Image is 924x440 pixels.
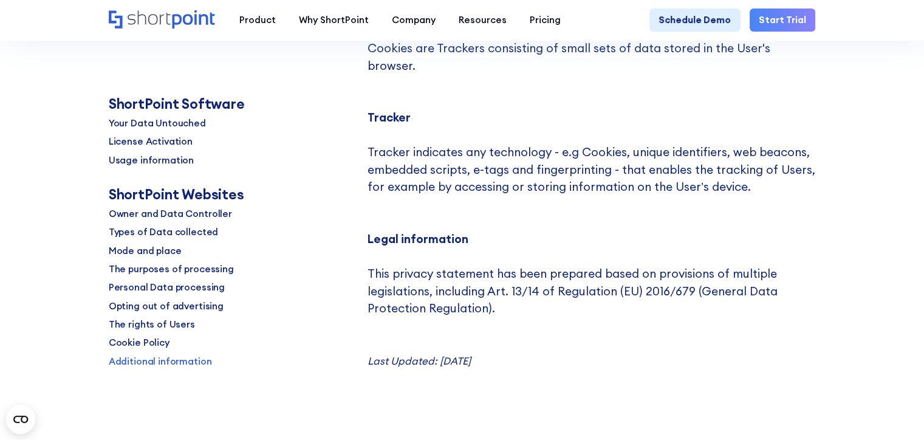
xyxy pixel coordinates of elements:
p: Personal Data processing [109,281,225,295]
p: Cookie Policy [109,337,169,351]
p: License Activation [109,136,193,150]
strong: Legal information [368,232,468,246]
p: Opting out of advertising [109,300,224,314]
p: The purposes of processing [109,263,234,277]
p: Usage information [109,154,194,168]
div: Company [392,13,436,27]
div: Pricing [530,13,561,27]
strong: Tracker ‍ [368,110,411,125]
div: Why ShortPoint [299,13,369,27]
p: The rights of Users [109,318,195,332]
p: Mode and place [109,244,182,258]
a: Product [228,9,287,32]
div: Product [239,13,276,27]
div: ShortPoint Software [109,95,245,112]
a: Start Trial [750,9,815,32]
p: Owner and Data Controller [109,207,232,221]
button: Open CMP widget [6,405,35,434]
iframe: Chat Widget [863,382,924,440]
div: Resources [459,13,507,27]
a: Schedule Demo [649,9,740,32]
span: Last Updated: [DATE] [368,354,471,367]
p: Your Data Untouched [109,117,206,131]
a: Why ShortPoint [287,9,380,32]
a: Resources [447,9,518,32]
a: Company [380,9,447,32]
a: Pricing [518,9,572,32]
div: ShortPoint Websites [109,186,244,202]
p: Types of Data collected [109,226,219,240]
p: Additional information [109,355,212,369]
a: Home [109,10,216,30]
